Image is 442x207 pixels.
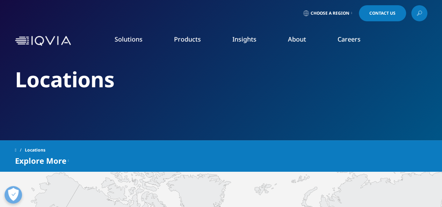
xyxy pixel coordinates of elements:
span: Choose a Region [311,10,349,16]
nav: Primary [74,24,427,57]
a: Insights [232,35,256,43]
button: Open Preferences [5,186,22,204]
a: Solutions [115,35,143,43]
span: Explore More [15,156,66,165]
a: About [288,35,306,43]
a: Contact Us [359,5,406,21]
span: Locations [25,144,45,156]
a: Products [174,35,201,43]
img: IQVIA Healthcare Information Technology and Pharma Clinical Research Company [15,36,71,46]
span: Contact Us [369,11,396,15]
h2: Locations [15,66,427,93]
a: Careers [338,35,361,43]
